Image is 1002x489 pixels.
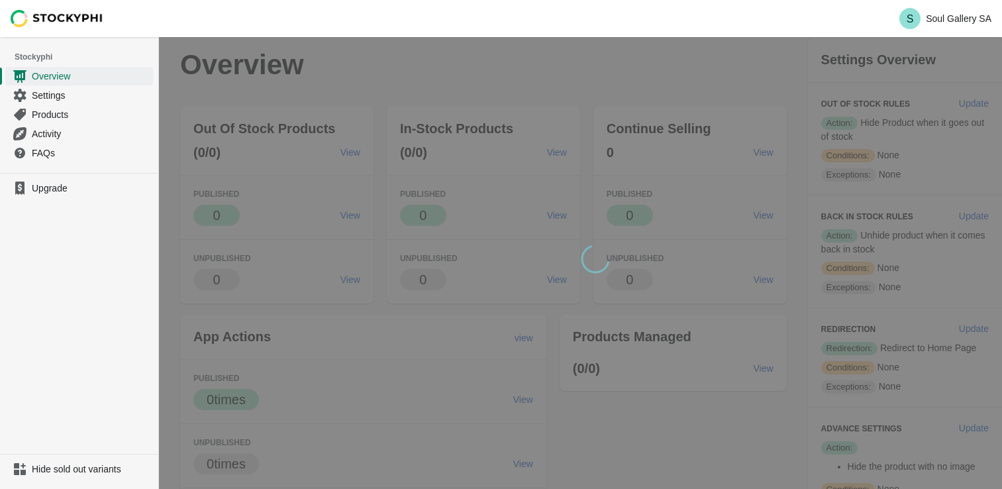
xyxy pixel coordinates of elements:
a: Upgrade [5,179,153,197]
span: Hide sold out variants [32,462,150,476]
img: Stockyphi [11,10,103,27]
text: S [907,13,914,25]
p: Soul Gallery SA [926,13,991,24]
span: Settings [32,89,150,102]
span: Upgrade [32,182,150,195]
span: FAQs [32,146,150,160]
span: Products [32,108,150,121]
a: Overview [5,66,153,85]
span: Overview [32,70,150,83]
a: Hide sold out variants [5,460,153,478]
a: Products [5,105,153,124]
a: Settings [5,85,153,105]
span: Stockyphi [15,50,158,64]
span: Activity [32,127,150,140]
a: FAQs [5,143,153,162]
span: Avatar with initials S [899,8,921,29]
a: Activity [5,124,153,143]
button: Avatar with initials SSoul Gallery SA [894,5,997,32]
